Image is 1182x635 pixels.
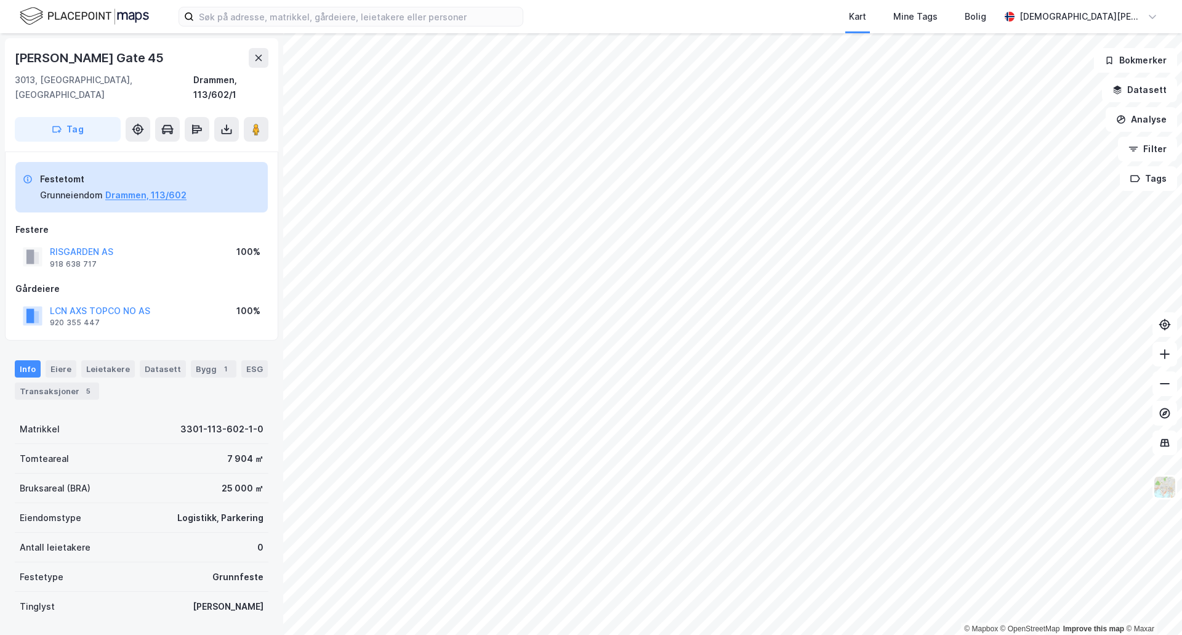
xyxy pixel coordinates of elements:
[15,222,268,237] div: Festere
[82,385,94,397] div: 5
[50,318,100,328] div: 920 355 447
[177,511,263,525] div: Logistikk, Parkering
[20,451,69,466] div: Tomteareal
[15,73,193,102] div: 3013, [GEOGRAPHIC_DATA], [GEOGRAPHIC_DATA]
[180,422,263,437] div: 3301-113-602-1-0
[46,360,76,378] div: Eiere
[236,304,260,318] div: 100%
[1120,576,1182,635] iframe: Chat Widget
[15,48,166,68] div: [PERSON_NAME] Gate 45
[1063,625,1124,633] a: Improve this map
[20,481,90,496] div: Bruksareal (BRA)
[20,511,81,525] div: Eiendomstype
[236,245,260,259] div: 100%
[1094,48,1177,73] button: Bokmerker
[1120,576,1182,635] div: Kontrollprogram for chat
[1120,166,1177,191] button: Tags
[105,188,187,203] button: Drammen, 113/602
[194,7,523,26] input: Søk på adresse, matrikkel, gårdeiere, leietakere eller personer
[191,360,236,378] div: Bygg
[1118,137,1177,161] button: Filter
[140,360,186,378] div: Datasett
[227,451,263,466] div: 7 904 ㎡
[964,625,998,633] a: Mapbox
[15,281,268,296] div: Gårdeiere
[193,599,263,614] div: [PERSON_NAME]
[20,6,149,27] img: logo.f888ab2527a4732fd821a326f86c7f29.svg
[15,360,41,378] div: Info
[1106,107,1177,132] button: Analyse
[1019,9,1143,24] div: [DEMOGRAPHIC_DATA][PERSON_NAME]
[20,422,60,437] div: Matrikkel
[15,117,121,142] button: Tag
[222,481,263,496] div: 25 000 ㎡
[849,9,866,24] div: Kart
[40,172,187,187] div: Festetomt
[1102,78,1177,102] button: Datasett
[257,540,263,555] div: 0
[15,382,99,400] div: Transaksjoner
[1153,475,1176,499] img: Z
[50,259,97,269] div: 918 638 717
[212,570,263,584] div: Grunnfeste
[40,188,103,203] div: Grunneiendom
[1000,625,1060,633] a: OpenStreetMap
[20,540,90,555] div: Antall leietakere
[20,570,63,584] div: Festetype
[219,363,231,375] div: 1
[193,73,268,102] div: Drammen, 113/602/1
[893,9,938,24] div: Mine Tags
[965,9,986,24] div: Bolig
[241,360,268,378] div: ESG
[81,360,135,378] div: Leietakere
[20,599,55,614] div: Tinglyst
